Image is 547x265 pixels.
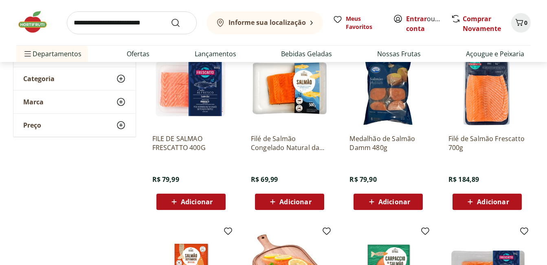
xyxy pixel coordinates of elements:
[466,49,524,59] a: Açougue e Peixaria
[281,49,332,59] a: Bebidas Geladas
[354,194,423,210] button: Adicionar
[349,175,376,184] span: R$ 79,90
[23,44,33,64] button: Menu
[406,14,427,23] a: Entrar
[171,18,190,28] button: Submit Search
[23,75,55,83] span: Categoria
[16,10,57,34] img: Hortifruti
[477,199,509,205] span: Adicionar
[255,194,324,210] button: Adicionar
[279,199,311,205] span: Adicionar
[406,14,442,33] span: ou
[333,15,383,31] a: Meus Favoritos
[349,50,427,128] img: Medalhão de Salmão Damm 480g
[13,114,136,137] button: Preço
[23,121,41,129] span: Preço
[448,134,526,152] a: Filé de Salmão Frescatto 700g
[152,50,230,128] img: FILE DE SALMAO FRESCATTO 400G
[23,44,81,64] span: Departamentos
[463,14,501,33] a: Comprar Novamente
[346,15,383,31] span: Meus Favoritos
[228,18,306,27] b: Informe sua localização
[377,49,421,59] a: Nossas Frutas
[448,50,526,128] img: Filé de Salmão Frescatto 700g
[195,49,236,59] a: Lançamentos
[251,175,278,184] span: R$ 69,99
[524,19,527,26] span: 0
[251,134,328,152] a: Filé de Salmão Congelado Natural da Terra
[406,14,451,33] a: Criar conta
[152,175,179,184] span: R$ 79,99
[448,175,479,184] span: R$ 184,89
[156,194,226,210] button: Adicionar
[13,91,136,113] button: Marca
[13,67,136,90] button: Categoria
[453,194,522,210] button: Adicionar
[127,49,149,59] a: Ofertas
[251,50,328,128] img: Filé de Salmão Congelado Natural da Terra
[23,98,44,106] span: Marca
[349,134,427,152] a: Medalhão de Salmão Damm 480g
[206,11,323,34] button: Informe sua localização
[511,13,531,33] button: Carrinho
[378,199,410,205] span: Adicionar
[152,134,230,152] a: FILE DE SALMAO FRESCATTO 400G
[67,11,197,34] input: search
[181,199,213,205] span: Adicionar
